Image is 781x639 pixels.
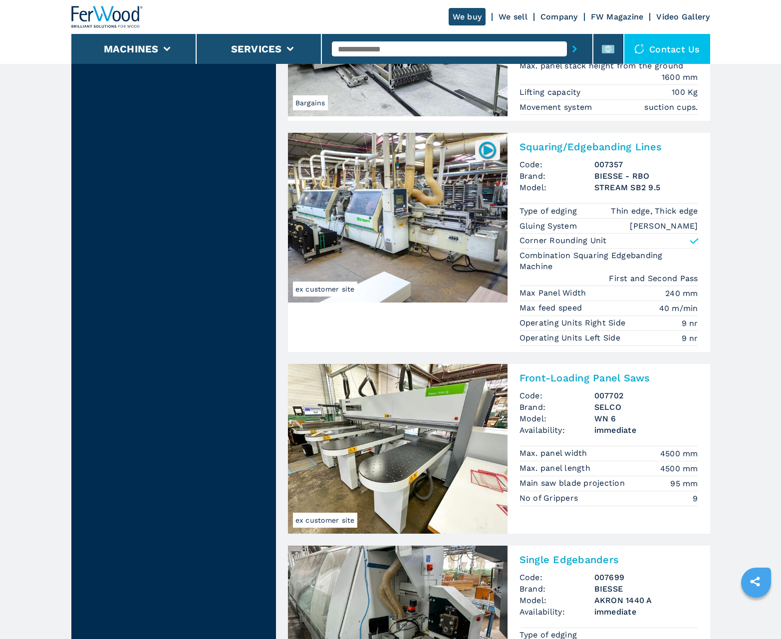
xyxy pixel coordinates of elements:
a: Squaring/Edgebanding Lines BIESSE - RBO STREAM SB2 9.5ex customer site007357Squaring/Edgebanding ... [288,133,710,351]
img: Contact us [634,44,644,54]
button: Machines [104,43,159,55]
em: 95 mm [670,478,698,489]
span: Code: [520,572,594,583]
h3: BIESSE - RBO [594,170,698,182]
span: Code: [520,390,594,401]
em: 9 nr [682,332,698,344]
p: Lifting capacity [520,87,583,98]
a: Video Gallery [656,12,710,21]
img: Ferwood [71,6,143,28]
h3: 007699 [594,572,698,583]
p: Operating Units Left Side [520,332,623,343]
img: 007357 [478,140,497,160]
em: 4500 mm [660,463,698,474]
button: submit-button [567,37,582,60]
span: immediate [594,424,698,436]
img: Front-Loading Panel Saws SELCO WN 6 [288,364,508,534]
span: Bargains [293,95,328,110]
span: ex customer site [293,282,357,297]
h3: 007357 [594,159,698,170]
h2: Front-Loading Panel Saws [520,372,698,384]
h3: WN 6 [594,413,698,424]
p: Max. panel width [520,448,590,459]
em: [PERSON_NAME] [630,220,698,232]
em: First and Second Pass [609,273,698,284]
h3: AKRON 1440 A [594,595,698,606]
p: Max. panel length [520,463,593,474]
span: Brand: [520,170,594,182]
h3: SELCO [594,401,698,413]
span: ex customer site [293,513,357,528]
h2: Single Edgebanders [520,554,698,566]
a: FW Magazine [591,12,644,21]
div: Contact us [624,34,710,64]
span: Brand: [520,401,594,413]
em: Thin edge, Thick edge [611,205,698,217]
em: suction cups. [644,101,698,113]
p: Corner Rounding Unit [520,235,607,246]
p: Main saw blade projection [520,478,628,489]
span: Availability: [520,606,594,618]
em: 240 mm [665,288,698,299]
span: Code: [520,159,594,170]
em: 4500 mm [660,448,698,459]
h3: STREAM SB2 9.5 [594,182,698,193]
p: Max. panel stack height from the ground [520,60,686,71]
span: Model: [520,595,594,606]
em: 9 [693,493,698,504]
p: Max Panel Width [520,288,589,299]
p: Operating Units Right Side [520,318,628,328]
h2: Squaring/Edgebanding Lines [520,141,698,153]
img: Squaring/Edgebanding Lines BIESSE - RBO STREAM SB2 9.5 [288,133,508,303]
iframe: Chat [739,594,774,632]
span: Model: [520,413,594,424]
p: Max feed speed [520,303,585,314]
em: 1600 mm [662,71,698,83]
h3: 007702 [594,390,698,401]
a: We buy [449,8,486,25]
h3: BIESSE [594,583,698,595]
a: sharethis [743,569,768,594]
p: Combination Squaring Edgebanding Machine [520,250,698,273]
span: Model: [520,182,594,193]
a: Front-Loading Panel Saws SELCO WN 6ex customer siteFront-Loading Panel SawsCode:007702Brand:SELCO... [288,364,710,534]
span: Brand: [520,583,594,595]
button: Services [231,43,282,55]
a: Company [540,12,578,21]
p: Gluing System [520,221,580,232]
p: No of Grippers [520,493,581,504]
em: 40 m/min [659,303,698,314]
p: Movement system [520,102,595,113]
em: 100 Kg [672,86,698,98]
a: We sell [499,12,527,21]
em: 9 nr [682,318,698,329]
span: immediate [594,606,698,618]
p: Type of edging [520,206,580,217]
span: Availability: [520,424,594,436]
